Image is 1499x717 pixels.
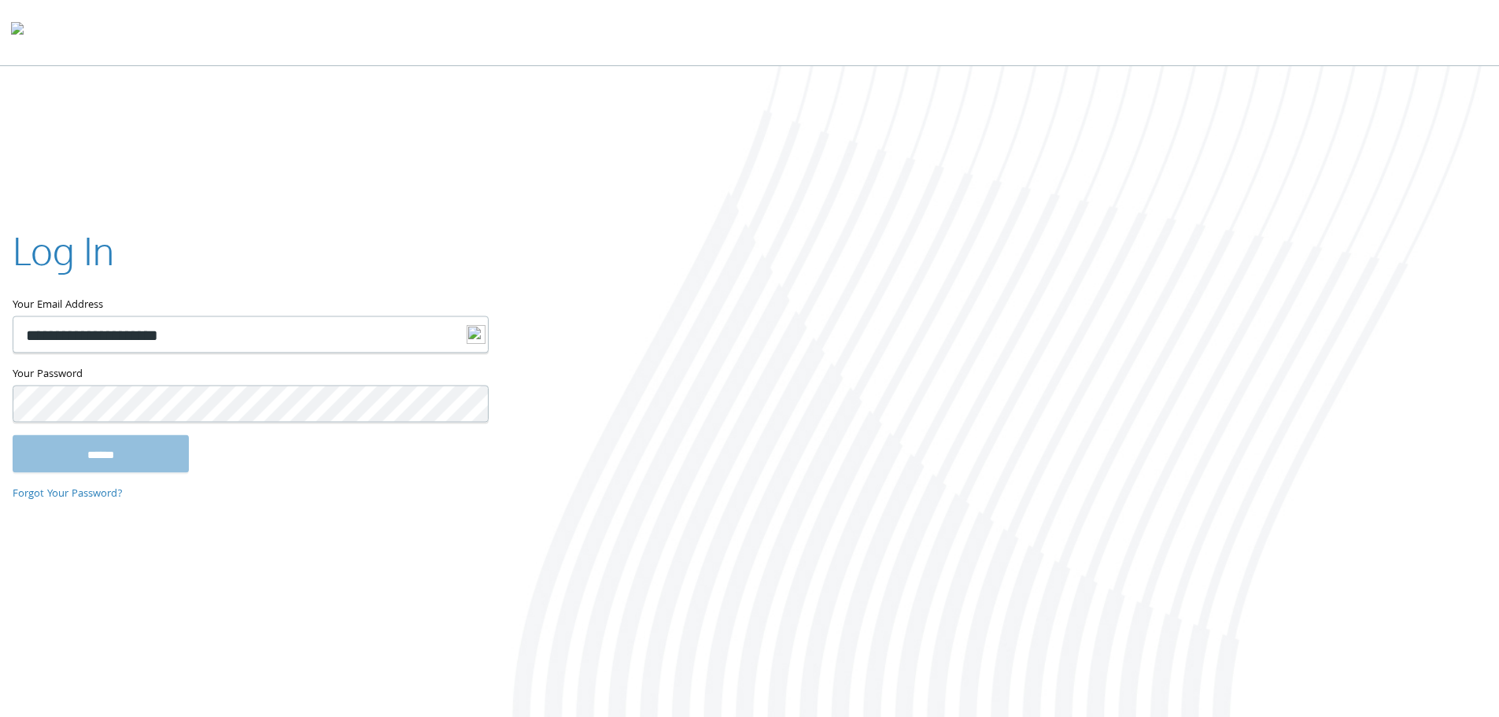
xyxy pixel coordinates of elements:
h2: Log In [13,224,114,277]
keeper-lock: Open Keeper Popup [457,325,476,344]
img: todyl-logo-dark.svg [11,17,24,48]
a: Forgot Your Password? [13,486,123,503]
label: Your Password [13,365,487,385]
img: logo-new.svg [467,325,486,344]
